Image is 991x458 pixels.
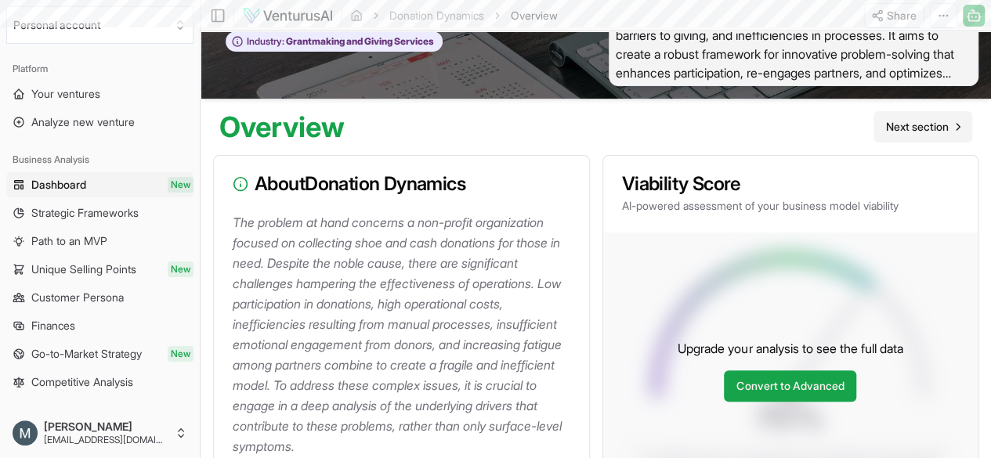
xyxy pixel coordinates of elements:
[6,172,193,197] a: DashboardNew
[6,407,193,432] div: Tools
[622,175,960,193] h3: Viability Score
[31,261,136,277] span: Unique Selling Points
[873,111,972,142] a: Go to next page
[6,200,193,225] a: Strategic Frameworks
[6,257,193,282] a: Unique Selling PointsNew
[247,35,284,48] span: Industry:
[622,198,960,214] p: AI-powered assessment of your business model viability
[31,205,139,221] span: Strategic Frameworks
[31,177,86,193] span: Dashboard
[31,114,135,130] span: Analyze new venture
[31,86,100,102] span: Your ventures
[873,111,972,142] nav: pagination
[31,290,124,305] span: Customer Persona
[6,229,193,254] a: Path to an MVP
[31,233,107,249] span: Path to an MVP
[226,31,443,52] button: Industry:Grantmaking and Giving Services
[44,420,168,434] span: [PERSON_NAME]
[6,370,193,395] a: Competitive Analysis
[6,56,193,81] div: Platform
[219,111,345,142] h1: Overview
[6,110,193,135] a: Analyze new venture
[168,346,193,362] span: New
[6,341,193,366] a: Go-to-Market StrategyNew
[678,339,902,358] p: Upgrade your analysis to see the full data
[886,119,949,135] span: Next section
[6,313,193,338] a: Finances
[233,212,577,456] p: The problem at hand concerns a non-profit organization focused on collecting shoe and cash donati...
[168,261,193,277] span: New
[31,374,133,390] span: Competitive Analysis
[6,414,193,452] button: [PERSON_NAME][EMAIL_ADDRESS][DOMAIN_NAME]
[284,35,434,48] span: Grantmaking and Giving Services
[168,177,193,193] span: New
[31,318,75,334] span: Finances
[724,370,856,402] a: Convert to Advanced
[6,285,193,310] a: Customer Persona
[6,81,193,106] a: Your ventures
[13,420,38,445] img: ACg8ocJYABQo2h2nCuNDQJAKpDz-ftgYNDlDQTzoLv5wrAIPj1yiqQ=s96-c
[233,175,570,193] h3: About Donation Dynamics
[6,147,193,172] div: Business Analysis
[31,346,142,362] span: Go-to-Market Strategy
[44,434,168,446] span: [EMAIL_ADDRESS][DOMAIN_NAME]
